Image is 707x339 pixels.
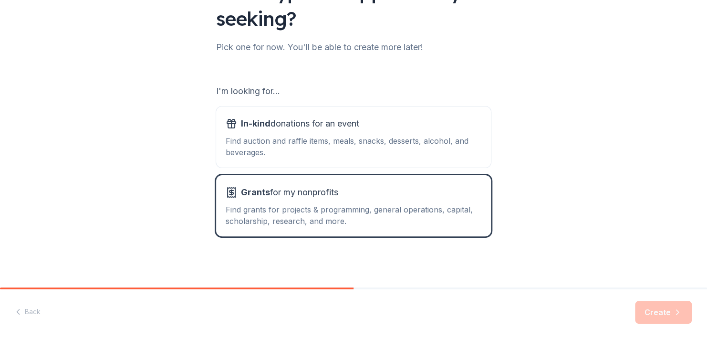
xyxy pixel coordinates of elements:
div: Find grants for projects & programming, general operations, capital, scholarship, research, and m... [226,204,481,227]
span: Grants [241,187,270,197]
div: I'm looking for... [216,84,491,99]
span: for my nonprofits [241,185,338,200]
button: Grantsfor my nonprofitsFind grants for projects & programming, general operations, capital, schol... [216,175,491,236]
div: Pick one for now. You'll be able to create more later! [216,40,491,55]
span: donations for an event [241,116,359,131]
div: Find auction and raffle items, meals, snacks, desserts, alcohol, and beverages. [226,135,481,158]
span: In-kind [241,118,270,128]
button: In-kinddonations for an eventFind auction and raffle items, meals, snacks, desserts, alcohol, and... [216,106,491,168]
